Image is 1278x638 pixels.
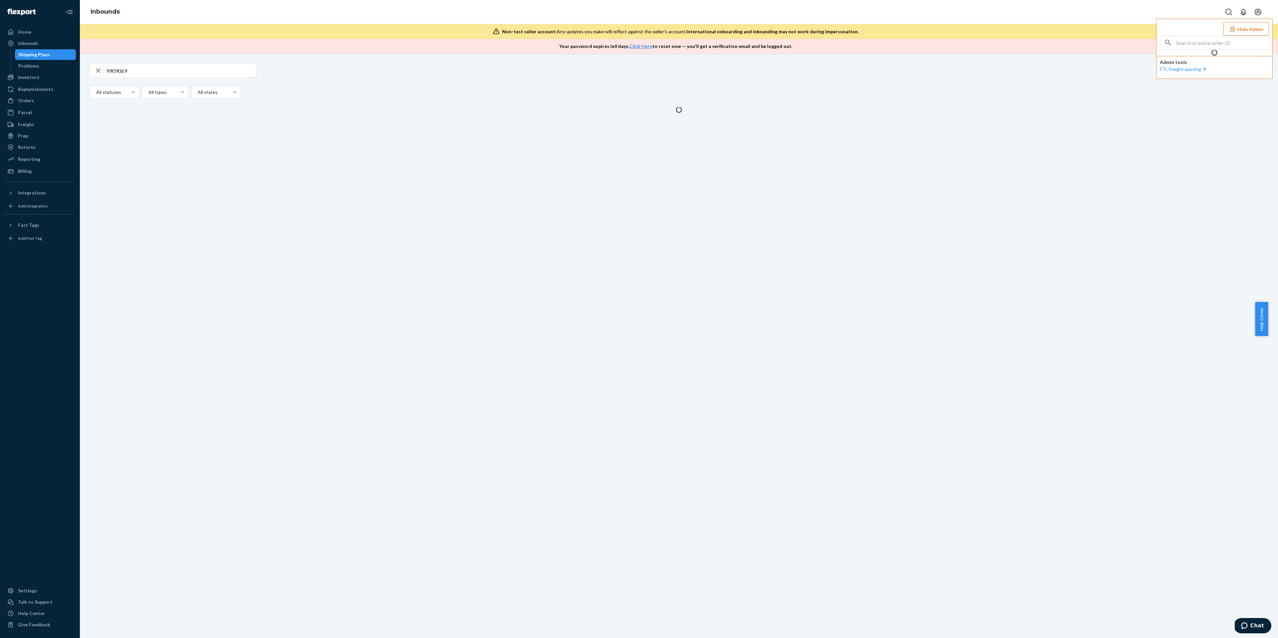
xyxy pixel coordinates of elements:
[4,131,76,141] a: Prep
[18,599,53,605] div: Talk to Support
[15,61,76,71] a: Problems
[4,119,76,130] a: Freight
[18,610,45,617] div: Help Center
[7,9,36,15] img: Flexport logo
[1235,618,1271,635] iframe: Opens a widget where you can chat to one of our agents
[91,8,120,15] a: Inbounds
[1160,59,1269,66] p: Admin tools
[18,222,39,228] div: Fast Tags
[4,95,76,106] a: Orders
[85,2,125,22] ol: breadcrumbs
[1255,302,1268,336] button: Help Center
[4,585,76,596] a: Settings
[1176,36,1269,49] input: Search or paste seller ID
[18,86,53,93] div: Replenishments
[18,235,42,241] div: Add Fast Tag
[18,51,50,58] div: Shipping Plans
[4,608,76,619] a: Help Center
[4,166,76,176] a: Billing
[18,29,31,35] div: Home
[4,201,76,211] a: Add Integration
[4,187,76,198] button: Integrations
[1237,5,1250,19] button: Open notifications
[197,89,198,96] input: All states
[4,220,76,230] button: Fast Tags
[1160,66,1208,72] a: FTL Freight quoting
[1222,5,1235,19] button: Open Search Box
[559,43,792,50] p: Your password expires in 0 days . to reset now — you'll get a verification email and be logged out.
[18,168,32,174] div: Billing
[4,619,76,630] button: Give Feedback
[18,203,48,209] div: Add Integration
[629,43,652,49] a: Click Here
[4,38,76,49] a: Inbounds
[18,74,39,81] div: Inventory
[1251,5,1265,19] button: Open account menu
[18,189,46,196] div: Integrations
[18,40,38,47] div: Inbounds
[4,107,76,118] a: Parcel
[18,587,37,594] div: Settings
[18,156,40,162] div: Reporting
[1223,22,1269,36] button: Hide Admin
[502,28,859,35] div: Any updates you make will reflect against the seller's account.
[4,27,76,37] a: Home
[4,84,76,95] a: Replenishments
[4,142,76,153] a: Returns
[18,621,50,628] div: Give Feedback
[4,154,76,164] a: Reporting
[18,133,28,139] div: Prep
[106,64,256,77] input: Search inbounds by name, destination, msku...
[4,72,76,83] a: Inventory
[686,29,859,34] span: International onboarding and inbounding may not work during impersonation.
[4,597,76,607] button: Talk to Support
[502,29,557,34] span: Non-test seller account:
[18,63,39,69] div: Problems
[18,109,32,116] div: Parcel
[4,233,76,244] a: Add Fast Tag
[63,5,76,19] button: Close Navigation
[18,121,34,128] div: Freight
[15,49,76,60] a: Shipping Plans
[18,97,34,104] div: Orders
[18,144,36,151] div: Returns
